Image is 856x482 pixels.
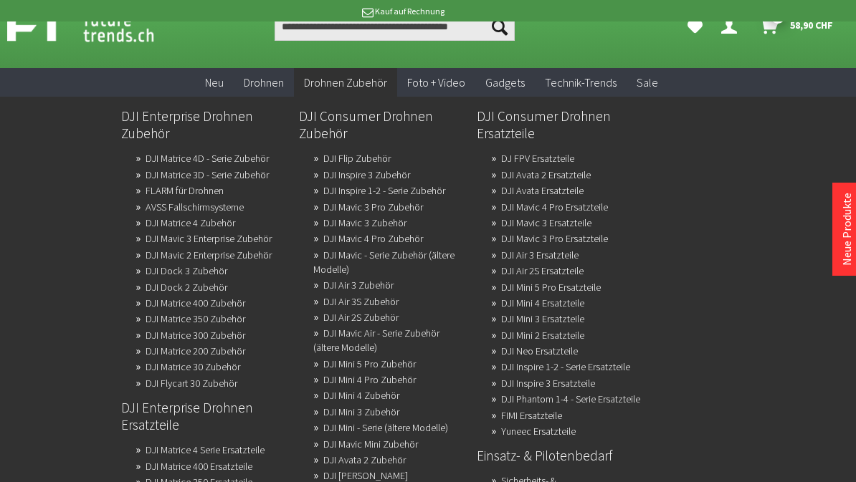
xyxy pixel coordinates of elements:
a: DJI Matrice 4 Serie Ersatzteile [146,440,265,460]
a: DJI Avata Ersatzteile [501,180,584,201]
a: DJI Neo Ersatzteile [501,341,578,361]
a: DJI Mavic 4 Pro Zubehör [323,228,423,249]
a: Drohnen Zubehör [294,68,397,97]
a: DJI Matrice 4 Zubehör [146,213,235,233]
a: DJI Mavic 3 Pro Zubehör [323,197,423,217]
a: DJ FPV Ersatzteile [501,148,574,168]
a: DJI Mini 2 Ersatzteile [501,325,584,345]
a: DJI Air 3 Ersatzteile [501,245,579,265]
a: DJI Matrice 4D - Serie Zubehör [146,148,269,168]
a: DJI Flycart 30 Zubehör [146,373,237,393]
a: Dein Konto [715,12,748,41]
a: DJI Mavic 2 Enterprise Zubehör [146,245,272,265]
a: Neue Produkte [840,193,854,266]
a: DJI Air 3S Zubehör [323,291,399,312]
a: DJI Phantom 1-4 - Serie Ersatzteile [501,389,640,409]
a: FLARM für Drohnen [146,180,224,201]
a: Yuneec Ersatzteile [501,421,576,441]
a: DJI Inspire 1-2 - Serie Zubehör [323,180,445,201]
button: Suchen [485,12,515,41]
a: Meine Favoriten [680,12,710,41]
span: Foto + Video [407,75,465,90]
a: DJI Inspire 1-2 - Serie Ersatzteile [501,357,630,377]
a: DJI Mavic 4 Pro Ersatzteile [501,197,608,217]
a: FIMI Ersatzteile [501,405,562,425]
a: DJI Consumer Drohnen Ersatzteile [477,104,643,145]
a: DJI Matrice 350 Zubehör [146,309,245,329]
img: Shop Futuretrends - zur Startseite wechseln [7,9,186,45]
a: AVSS Fallschirmsysteme [146,197,244,217]
a: DJI Avata 2 Zubehör [323,450,406,470]
a: Drohnen [234,68,294,97]
a: DJI Mini 5 Pro Zubehör [323,354,416,374]
a: Neu [195,68,234,97]
span: Technik-Trends [545,75,617,90]
a: DJI Mini 3 Ersatzteile [501,309,584,329]
span: Drohnen Zubehör [304,75,387,90]
a: DJI Matrice 400 Zubehör [146,293,245,313]
a: DJI Mavic 3 Pro Ersatzteile [501,228,608,249]
a: DJI Mavic 3 Ersatzteile [501,213,591,233]
span: Neu [205,75,224,90]
a: Warenkorb [754,12,840,41]
a: DJI Air 2S Ersatzteile [501,261,584,281]
a: DJI Matrice 300 Zubehör [146,325,245,345]
a: DJI Air 2S Zubehör [323,307,399,327]
a: DJI Matrice 30 Zubehör [146,357,240,377]
a: Sale [627,68,668,97]
a: DJI Mini 3 Zubehör [323,402,399,422]
a: DJI Mavic - Serie Zubehör (ältere Modelle) [313,245,455,279]
span: 58,90 CHF [790,14,833,37]
a: DJI Mini - Serie (ältere Modelle) [323,418,448,438]
a: DJI Air 3 Zubehör [323,275,394,295]
a: DJI Dock 3 Zubehör [146,261,227,281]
a: DJI Enterprise Drohnen Ersatzteile [121,395,287,437]
a: DJI Matrice 3D - Serie Zubehör [146,165,269,185]
a: DJI Mavic 3 Enterprise Zubehör [146,228,272,249]
a: DJI Mini 4 Zubehör [323,385,399,405]
a: Gadgets [475,68,535,97]
span: Gadgets [485,75,525,90]
input: Produkt, Marke, Kategorie, EAN, Artikelnummer… [275,12,514,41]
a: DJI Mini 4 Ersatzteile [501,293,584,313]
a: DJI Enterprise Drohnen Zubehör [121,104,287,145]
a: DJI Inspire 3 Zubehör [323,165,410,185]
span: Drohnen [244,75,284,90]
a: Einsatz- & Pilotenbedarf [477,443,643,468]
a: DJI Mavic Air - Serie Zubehör (ältere Modelle) [313,323,439,357]
a: DJI Matrice 200 Zubehör [146,341,245,361]
a: DJI Consumer Drohnen Zubehör [299,104,465,145]
a: DJI Mini 5 Pro Ersatzteile [501,277,601,297]
a: DJI Inspire 3 Ersatzteile [501,373,595,393]
a: DJI Avata 2 Ersatzteile [501,165,591,185]
a: DJI Flip Zubehör [323,148,391,168]
a: DJI Mavic Mini Zubehör [323,434,418,454]
a: Foto + Video [397,68,475,97]
a: DJI Mini 4 Pro Zubehör [323,370,416,390]
a: DJI Dock 2 Zubehör [146,277,227,297]
a: DJI Matrice 400 Ersatzteile [146,456,252,476]
a: Technik-Trends [535,68,627,97]
span: Sale [637,75,658,90]
a: DJI Mavic 3 Zubehör [323,213,406,233]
